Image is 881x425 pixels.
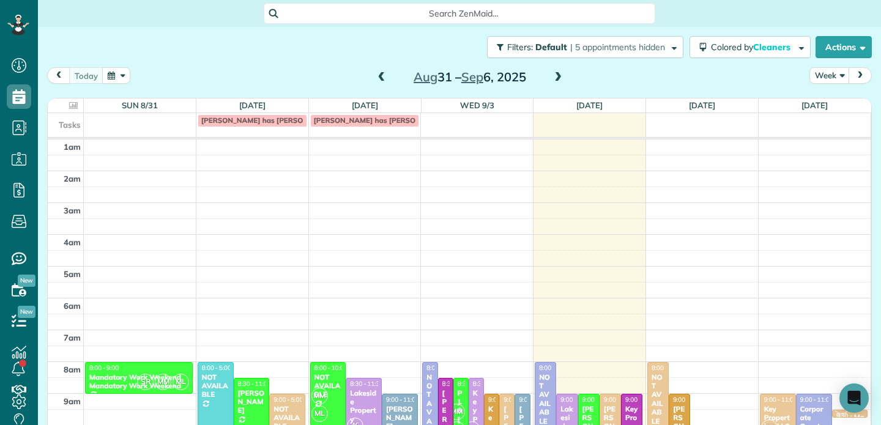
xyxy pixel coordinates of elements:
[173,374,189,390] span: ML
[849,67,872,84] button: next
[393,70,546,84] h2: 31 – 6, 2025
[570,42,665,53] span: | 5 appointments hidden
[202,364,231,372] span: 8:00 - 5:00
[448,404,465,420] span: MM
[535,42,568,53] span: Default
[442,380,475,388] span: 8:30 - 11:00
[711,42,795,53] span: Colored by
[122,100,158,110] a: Sun 8/31
[481,36,683,58] a: Filters: Default | 5 appointments hidden
[461,69,483,84] span: Sep
[137,374,154,390] span: SR
[238,380,271,388] span: 8:30 - 11:00
[652,364,681,372] span: 8:00 - 5:00
[64,333,81,342] span: 7am
[64,269,81,279] span: 5am
[460,100,494,110] a: Wed 9/3
[519,396,552,404] span: 9:00 - 11:00
[89,364,119,372] span: 8:00 - 9:00
[625,396,658,404] span: 9:00 - 11:00
[673,396,706,404] span: 9:00 - 11:00
[69,67,103,84] button: today
[64,237,81,247] span: 4am
[64,364,81,374] span: 8am
[809,67,850,84] button: Week
[201,373,230,399] div: NOT AVAILABLE
[201,116,336,125] span: [PERSON_NAME] has [PERSON_NAME]
[801,100,828,110] a: [DATE]
[155,374,171,390] span: MM
[64,174,81,183] span: 2am
[314,116,448,125] span: [PERSON_NAME] has [PERSON_NAME]
[488,396,521,404] span: 9:00 - 11:30
[311,388,328,404] span: MM
[64,301,81,311] span: 6am
[314,373,343,399] div: NOT AVAILABLE
[582,396,615,404] span: 9:00 - 12:00
[314,364,348,372] span: 8:00 - 10:00
[560,396,590,404] span: 9:00 - 1:00
[504,396,537,404] span: 9:00 - 11:00
[839,383,869,413] div: Open Intercom Messenger
[350,380,383,388] span: 8:30 - 11:30
[604,396,637,404] span: 9:00 - 11:30
[576,100,603,110] a: [DATE]
[239,100,266,110] a: [DATE]
[64,396,81,406] span: 9am
[690,36,811,58] button: Colored byCleaners
[473,380,506,388] span: 8:30 - 10:30
[414,69,437,84] span: Aug
[539,364,568,372] span: 8:00 - 5:00
[507,42,533,53] span: Filters:
[458,380,491,388] span: 8:30 - 10:30
[18,275,35,287] span: New
[64,142,81,152] span: 1am
[753,42,792,53] span: Cleaners
[386,396,419,404] span: 9:00 - 11:00
[64,205,81,215] span: 3am
[816,36,872,58] button: Actions
[764,396,797,404] span: 9:00 - 11:00
[18,306,35,318] span: New
[426,364,459,372] span: 8:00 - 12:00
[237,389,266,415] div: [PERSON_NAME]
[47,67,70,84] button: prev
[273,396,303,404] span: 9:00 - 5:00
[487,36,683,58] button: Filters: Default | 5 appointments hidden
[800,396,833,404] span: 9:00 - 11:00
[311,405,328,422] span: ML
[352,100,378,110] a: [DATE]
[89,373,189,391] div: Mandatory Work Weekend Mandatory Work Weekend
[689,100,715,110] a: [DATE]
